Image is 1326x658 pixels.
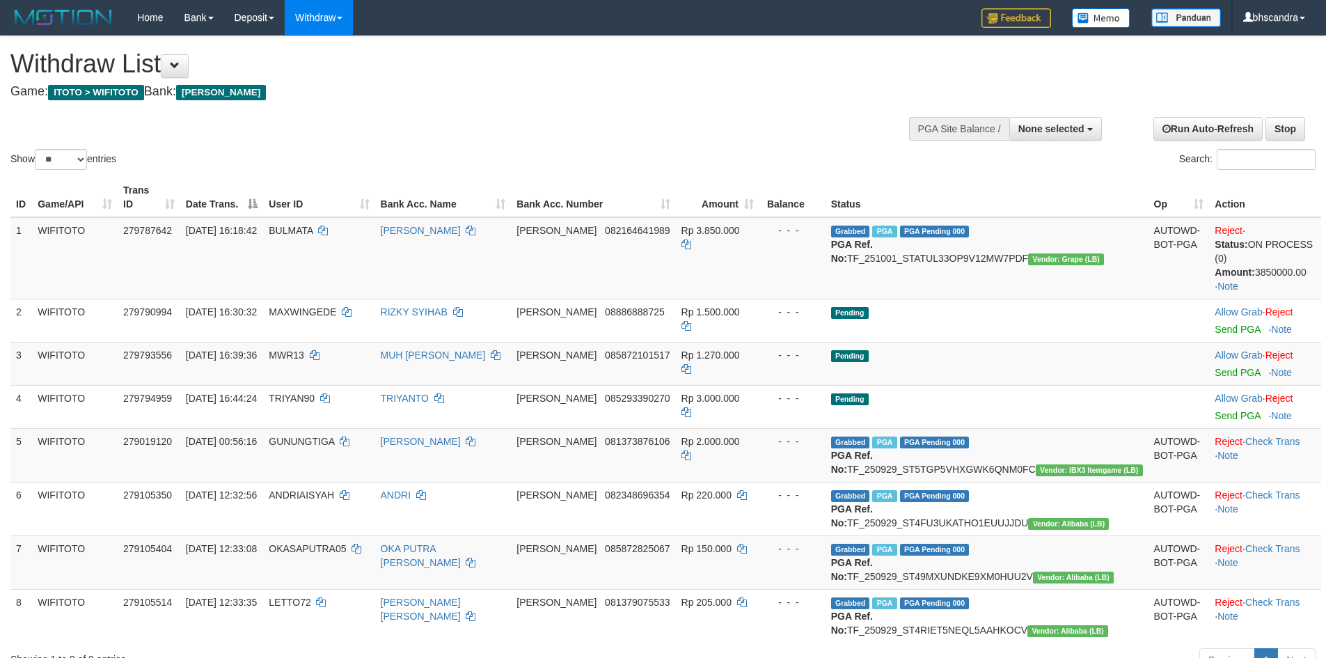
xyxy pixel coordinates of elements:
a: Run Auto-Refresh [1153,117,1263,141]
td: WIFITOTO [32,482,118,535]
td: 8 [10,589,32,643]
span: 279105350 [123,489,172,501]
span: Grabbed [831,437,870,448]
span: Marked by bhsseptian [872,490,897,502]
span: Marked by bhsseptian [872,226,897,237]
div: - - - [765,488,820,502]
a: Allow Grab [1215,393,1262,404]
td: 7 [10,535,32,589]
td: WIFITOTO [32,428,118,482]
td: · · [1209,589,1321,643]
td: · [1209,299,1321,342]
td: WIFITOTO [32,342,118,385]
span: [PERSON_NAME] [516,489,597,501]
img: Button%20Memo.svg [1072,8,1130,28]
a: OKA PUTRA [PERSON_NAME] [381,543,461,568]
a: Note [1217,557,1238,568]
span: [DATE] 16:44:24 [186,393,257,404]
span: None selected [1018,123,1084,134]
img: Feedback.jpg [981,8,1051,28]
span: [DATE] 16:39:36 [186,350,257,361]
span: [PERSON_NAME] [516,350,597,361]
a: Check Trans [1245,489,1300,501]
a: Reject [1215,543,1242,554]
span: Marked by bhsseptian [872,597,897,609]
th: Amount: activate to sort column ascending [676,178,759,217]
span: Marked by bhsjoko [872,437,897,448]
span: Grabbed [831,544,870,556]
span: PGA Pending [900,437,970,448]
span: MAXWINGEDE [269,306,336,318]
b: PGA Ref. No: [831,239,873,264]
span: Copy 085872101517 to clipboard [605,350,670,361]
span: Rp 150.000 [681,543,732,554]
a: RIZKY SYIHAB [381,306,448,318]
span: [PERSON_NAME] [516,543,597,554]
td: AUTOWD-BOT-PGA [1149,217,1210,299]
span: BULMATA [269,225,313,236]
span: Rp 1.270.000 [681,350,740,361]
a: Check Trans [1245,543,1300,554]
a: Note [1217,611,1238,622]
span: Rp 3.850.000 [681,225,740,236]
a: Reject [1215,436,1242,447]
th: Date Trans.: activate to sort column descending [180,178,263,217]
b: PGA Ref. No: [831,611,873,636]
span: Pending [831,350,869,362]
span: [PERSON_NAME] [516,597,597,608]
img: MOTION_logo.png [10,7,116,28]
a: Stop [1265,117,1305,141]
span: Pending [831,307,869,319]
span: · [1215,393,1265,404]
td: TF_250929_ST5TGP5VHXGWK6QNM0FC [826,428,1149,482]
td: WIFITOTO [32,385,118,428]
span: [DATE] 16:18:42 [186,225,257,236]
td: TF_251001_STATUL33OP9V12MW7PDF [826,217,1149,299]
td: AUTOWD-BOT-PGA [1149,482,1210,535]
h1: Withdraw List [10,50,870,78]
span: PGA Pending [900,544,970,556]
span: 279105514 [123,597,172,608]
td: · · [1209,482,1321,535]
td: 4 [10,385,32,428]
a: Reject [1265,393,1293,404]
td: TF_250929_ST4RIET5NEQL5AAHKOCV [826,589,1149,643]
span: Copy 081373876106 to clipboard [605,436,670,447]
span: [PERSON_NAME] [516,436,597,447]
td: · · [1209,217,1321,299]
span: 279787642 [123,225,172,236]
th: Bank Acc. Number: activate to sort column ascending [511,178,675,217]
span: Marked by bhsseptian [872,544,897,556]
span: Vendor URL: https://dashboard.q2checkout.com/secure [1036,464,1143,476]
span: Pending [831,393,869,405]
a: TRIYANTO [381,393,429,404]
td: 2 [10,299,32,342]
th: Game/API: activate to sort column ascending [32,178,118,217]
span: Grabbed [831,490,870,502]
a: Note [1217,281,1238,292]
b: Status: [1215,239,1247,250]
select: Showentries [35,149,87,170]
td: WIFITOTO [32,217,118,299]
a: Send PGA [1215,324,1260,335]
th: Trans ID: activate to sort column ascending [118,178,180,217]
td: AUTOWD-BOT-PGA [1149,428,1210,482]
span: Grabbed [831,597,870,609]
b: PGA Ref. No: [831,503,873,528]
td: WIFITOTO [32,589,118,643]
a: Check Trans [1245,597,1300,608]
td: TF_250929_ST49MXUNDKE9XM0HUU2V [826,535,1149,589]
div: - - - [765,391,820,405]
a: Reject [1215,225,1242,236]
a: MUH [PERSON_NAME] [381,350,486,361]
th: Bank Acc. Name: activate to sort column ascending [375,178,512,217]
a: Note [1217,503,1238,515]
span: Vendor URL: https://dashboard.q2checkout.com/secure [1028,518,1109,530]
td: · · [1209,428,1321,482]
div: PGA Site Balance / [909,117,1009,141]
span: [PERSON_NAME] [176,85,266,100]
span: Vendor URL: https://dashboard.q2checkout.com/secure [1033,572,1114,583]
a: Note [1271,367,1292,378]
a: Check Trans [1245,436,1300,447]
td: AUTOWD-BOT-PGA [1149,535,1210,589]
